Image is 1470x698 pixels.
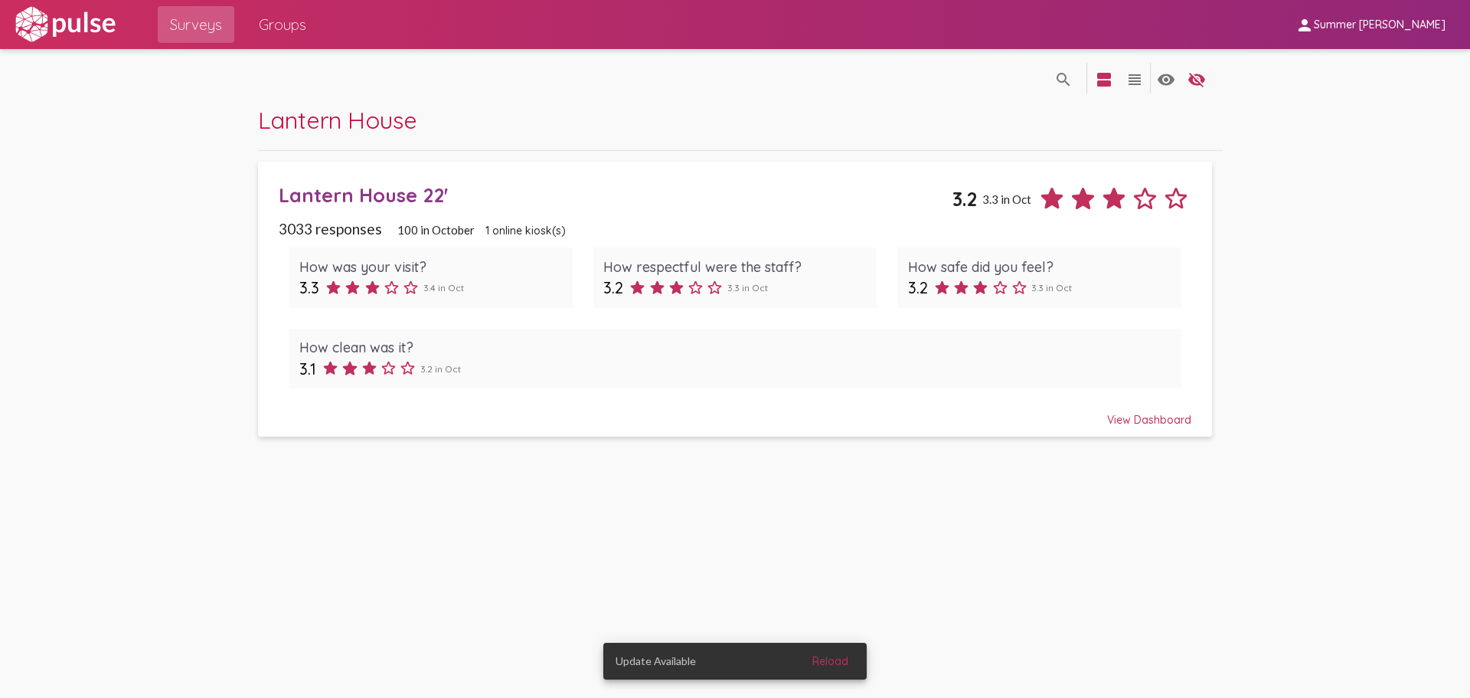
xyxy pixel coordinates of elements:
span: 100 in October [397,223,475,237]
button: Summer [PERSON_NAME] [1283,10,1458,38]
div: Lantern House 22' [279,183,952,207]
button: language [1119,63,1150,93]
span: 3.3 in Oct [727,282,768,293]
mat-icon: person [1295,16,1314,34]
span: 3.3 [299,278,319,297]
span: 3.2 [908,278,928,297]
button: language [1181,63,1212,93]
span: 1 online kiosk(s) [485,224,566,238]
span: Update Available [616,654,696,669]
div: How respectful were the staff? [603,258,866,276]
span: 3.2 [952,187,977,211]
button: language [1048,63,1079,93]
span: 3.2 [603,278,623,297]
span: Surveys [170,11,222,38]
div: View Dashboard [279,399,1191,427]
div: How was your visit? [299,258,562,276]
button: language [1089,63,1119,93]
mat-icon: language [1095,70,1113,89]
a: Groups [247,6,318,43]
button: language [1151,63,1181,93]
div: How safe did you feel? [908,258,1171,276]
span: Lantern House [258,105,417,135]
mat-icon: language [1125,70,1144,89]
span: 3.3 in Oct [1031,282,1072,293]
span: 3.1 [299,359,316,378]
span: 3033 responses [279,220,382,238]
span: Groups [259,11,306,38]
a: Lantern House 22'3.23.3 in Oct3033 responses100 in October1 online kiosk(s)How was your visit?3.3... [258,162,1212,437]
span: 3.4 in Oct [423,282,464,293]
mat-icon: language [1157,70,1175,89]
span: 3.2 in Oct [420,363,461,375]
button: Reload [800,647,861,675]
mat-icon: language [1187,70,1206,89]
span: Reload [812,654,848,668]
mat-icon: language [1054,70,1073,89]
img: white-logo.svg [12,5,118,44]
div: How clean was it? [299,339,1171,356]
span: Summer [PERSON_NAME] [1314,18,1445,32]
span: 3.3 in Oct [982,192,1031,206]
a: Surveys [158,6,234,43]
